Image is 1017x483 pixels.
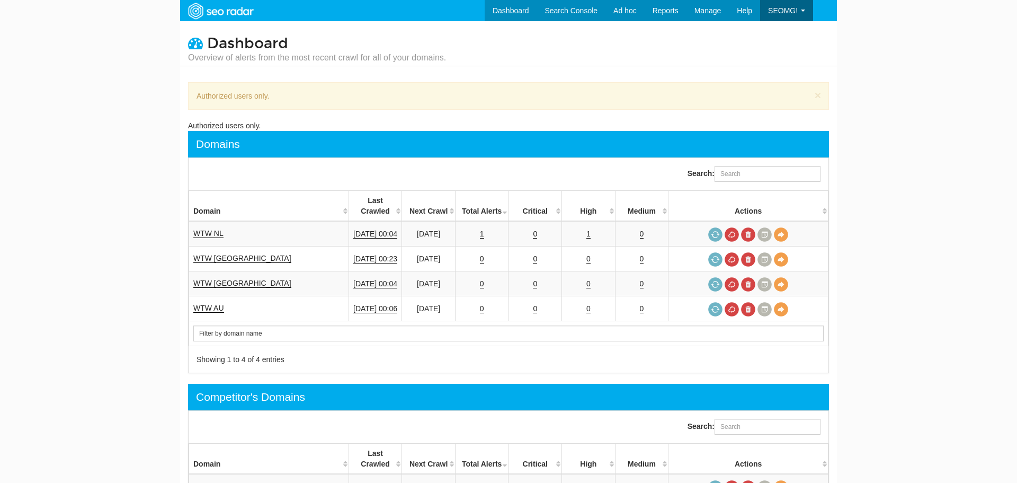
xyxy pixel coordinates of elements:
[349,444,402,475] th: Last Crawled: activate to sort column descending
[725,252,739,267] a: Cancel in-progress audit
[193,326,824,341] input: Search
[455,191,508,222] th: Total Alerts: activate to sort column ascending
[774,227,788,242] a: View Domain Overview
[353,230,397,239] a: [DATE] 00:04
[640,254,644,264] a: 0
[757,277,772,292] a: Crawl History
[402,444,456,475] th: Next Crawl: activate to sort column descending
[353,304,397,313] a: [DATE] 00:06
[455,444,508,475] th: Total Alerts: activate to sort column ascending
[725,302,739,317] a: Cancel in-progress audit
[768,6,798,15] span: SEOMG!
[640,279,644,288] a: 0
[741,227,755,242] a: Delete most recent audit
[715,419,820,435] input: Search:
[193,279,291,288] a: WTW [GEOGRAPHIC_DATA]
[188,36,203,50] i: 
[668,444,828,475] th: Actions: activate to sort column ascending
[184,2,257,21] img: SEORadar
[353,254,397,264] a: [DATE] 00:23
[349,191,402,222] th: Last Crawled: activate to sort column descending
[615,444,668,475] th: Medium: activate to sort column descending
[708,227,722,242] a: Request a crawl
[757,252,772,267] a: Crawl History
[533,279,537,288] a: 0
[725,277,739,292] a: Cancel in-progress audit
[708,302,722,317] a: Request a crawl
[774,277,788,292] a: View Domain Overview
[508,191,562,222] th: Critical: activate to sort column descending
[480,304,484,313] a: 0
[402,296,456,321] td: [DATE]
[613,6,637,15] span: Ad hoc
[480,254,484,264] a: 0
[586,304,591,313] a: 0
[189,191,349,222] th: Domain: activate to sort column ascending
[480,279,484,288] a: 0
[774,252,788,267] a: View Domain Overview
[737,6,752,15] span: Help
[197,354,495,365] div: Showing 1 to 4 of 4 entries
[715,166,820,182] input: Search:
[193,304,224,313] a: WTW AU
[688,166,820,182] label: Search:
[615,191,668,222] th: Medium: activate to sort column descending
[533,254,537,264] a: 0
[708,277,722,292] a: Request a crawl
[725,227,739,242] a: Cancel in-progress audit
[774,302,788,317] a: View Domain Overview
[402,191,456,222] th: Next Crawl: activate to sort column descending
[741,302,755,317] a: Delete most recent audit
[188,120,829,131] div: Authorized users only.
[757,302,772,317] a: Crawl History
[207,34,288,52] span: Dashboard
[640,304,644,313] a: 0
[196,389,305,405] div: Competitor's Domains
[402,271,456,296] td: [DATE]
[533,230,537,239] a: 0
[757,227,772,242] a: Crawl History
[480,230,484,239] a: 1
[562,191,615,222] th: High: activate to sort column descending
[640,230,644,239] a: 0
[708,252,722,267] a: Request a crawl
[193,229,224,238] a: WTW NL
[688,419,820,435] label: Search:
[586,230,591,239] a: 1
[508,444,562,475] th: Critical: activate to sort column descending
[533,304,537,313] a: 0
[653,6,679,15] span: Reports
[741,252,755,267] a: Delete most recent audit
[402,247,456,271] td: [DATE]
[188,82,829,110] div: Authorized users only.
[815,90,821,101] button: ×
[353,279,397,288] a: [DATE] 00:04
[694,6,721,15] span: Manage
[586,254,591,264] a: 0
[196,136,240,152] div: Domains
[193,254,291,263] a: WTW [GEOGRAPHIC_DATA]
[562,444,615,475] th: High: activate to sort column descending
[586,279,591,288] a: 0
[402,221,456,247] td: [DATE]
[188,52,446,64] small: Overview of alerts from the most recent crawl for all of your domains.
[189,444,349,475] th: Domain: activate to sort column ascending
[668,191,828,222] th: Actions: activate to sort column ascending
[741,277,755,292] a: Delete most recent audit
